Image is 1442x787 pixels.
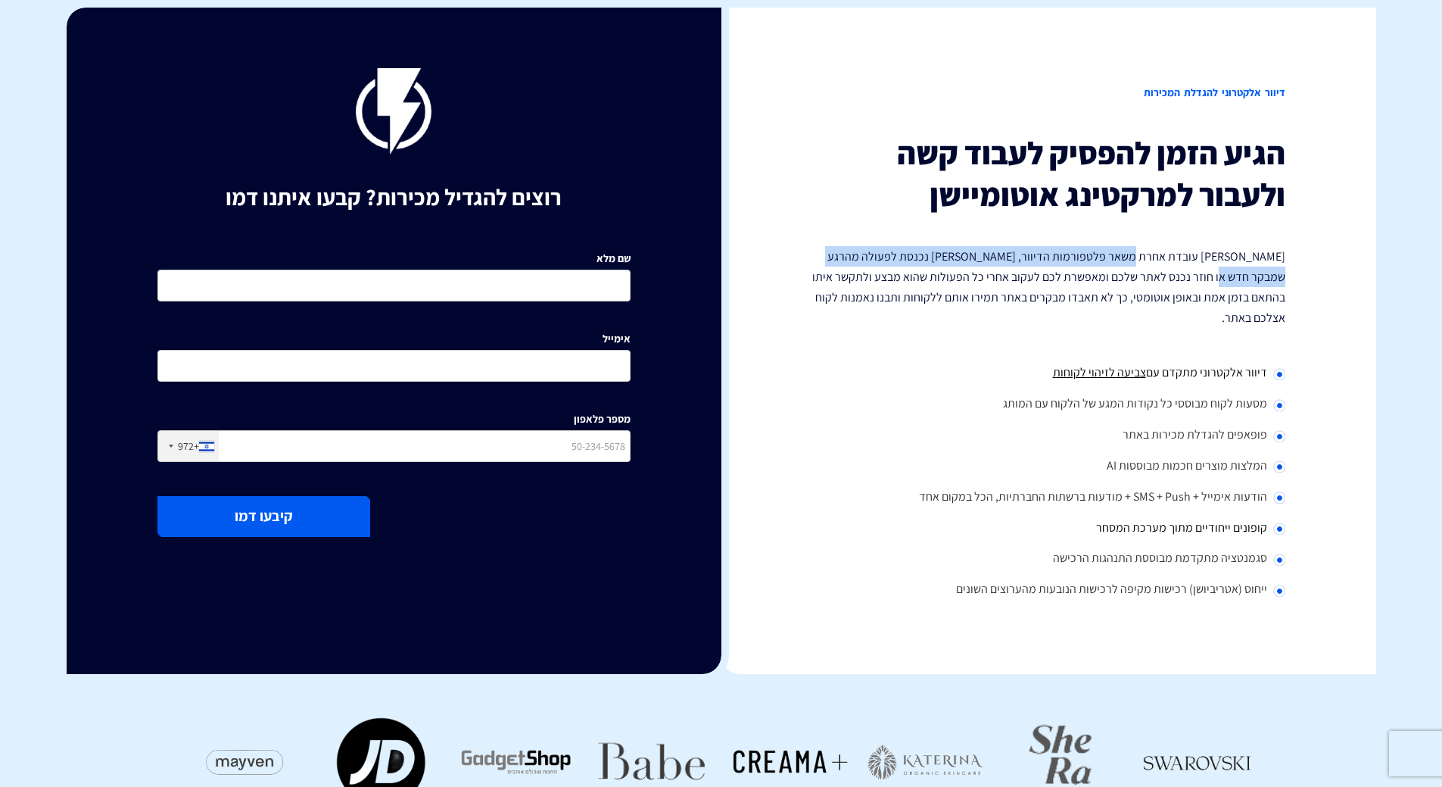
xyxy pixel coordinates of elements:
li: פופאפים להגדלת מכירות באתר [812,420,1285,451]
h2: דיוור אלקטרוני להגדלת המכירות [812,68,1285,117]
h1: רוצים להגדיל מכירות? קבעו איתנו דמו [157,185,631,210]
input: 50-234-5678 [157,430,631,462]
span: צביעה לזיהוי לקוחות [1053,364,1146,380]
label: מספר פלאפון [574,411,631,426]
label: שם מלא [596,251,631,266]
button: קיבעו דמו [157,496,370,536]
li: מסעות לקוח מבוססי כל נקודות המגע של הלקוח עם המותג [812,389,1285,420]
span: דיוור אלקטרוני מתקדם עם [1146,364,1267,380]
p: [PERSON_NAME] עובדת אחרת משאר פלטפורמות הדיוור, [PERSON_NAME] נכנסת לפעולה מהרגע שמבקר חדש או חוז... [812,246,1285,329]
div: Israel (‫ישראל‬‎): +972 [158,431,219,461]
label: אימייל [603,331,631,346]
h3: הגיע הזמן להפסיק לעבוד קשה ולעבור למרקטינג אוטומיישן [812,133,1285,215]
img: flashy-black.png [356,68,431,155]
li: ייחוס (אטריביושן) רכישות מקיפה לרכישות הנובעות מהערוצים השונים [812,575,1285,606]
li: הודעות אימייל + SMS + Push + מודעות ברשתות החברתיות, הכל במקום אחד [812,483,1285,514]
div: +972 [178,439,199,454]
li: המלצות מוצרים חכמות מבוססות AI [812,451,1285,483]
li: סגמנטציה מתקדמת מבוססת התנהגות הרכישה [812,544,1285,575]
span: קופונים ייחודיים מתוך מערכת המסחר [1096,520,1267,536]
